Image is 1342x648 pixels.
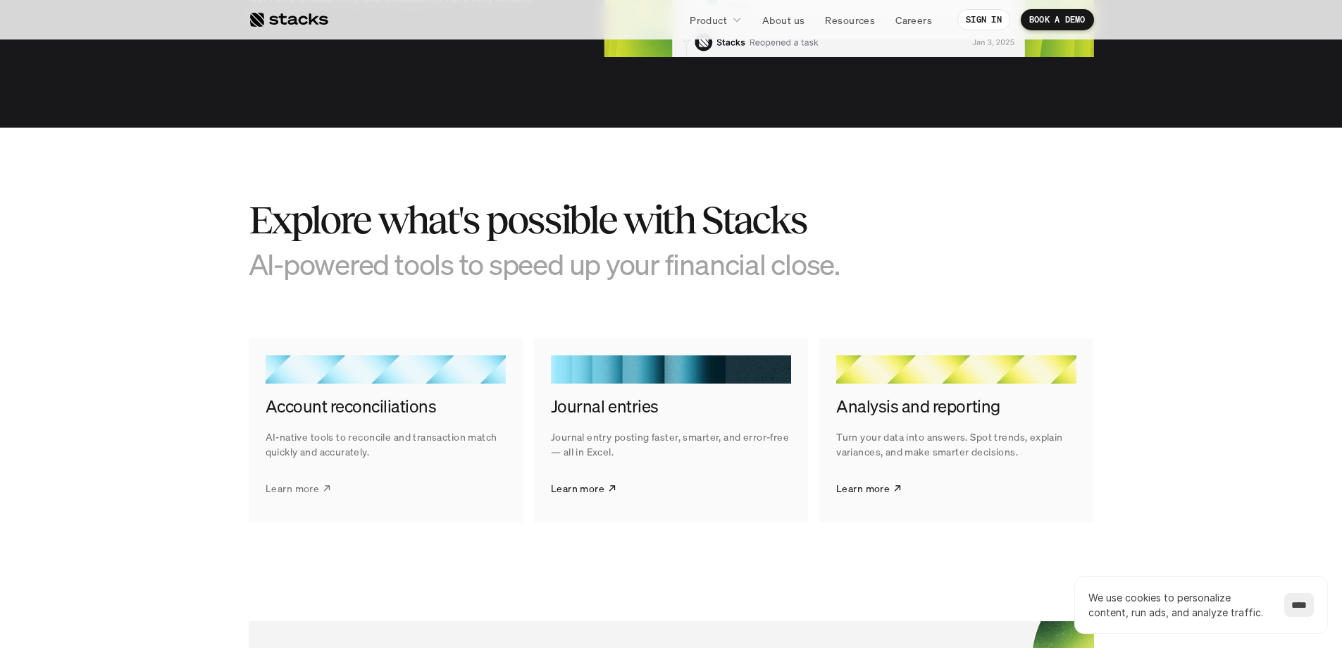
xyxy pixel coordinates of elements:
p: SIGN IN [966,15,1002,25]
p: Learn more [836,481,890,496]
p: Journal entry posting faster, smarter, and error-free — all in Excel. [551,429,791,459]
p: Turn your data into answers. Spot trends, explain variances, and make smarter decisions. [836,429,1076,459]
p: BOOK A DEMO [1029,15,1086,25]
h4: Analysis and reporting [836,395,1076,419]
h4: Journal entries [551,395,791,419]
a: Learn more [266,470,332,506]
a: Privacy Policy [166,269,228,279]
p: About us [762,13,804,27]
p: Careers [895,13,932,27]
a: Learn more [836,470,902,506]
a: BOOK A DEMO [1021,9,1094,30]
p: We use cookies to personalize content, run ads, and analyze traffic. [1088,590,1270,620]
h2: Explore what's possible with Stacks [249,198,883,242]
h3: AI-powered tools to speed up your financial close. [249,247,883,281]
p: Learn more [551,481,604,496]
p: Resources [825,13,875,27]
a: SIGN IN [957,9,1010,30]
a: Careers [887,7,940,32]
h4: Account reconciliations [266,395,506,419]
p: Learn more [266,481,319,496]
p: AI-native tools to reconcile and transaction match quickly and accurately. [266,429,506,459]
a: Resources [816,7,883,32]
p: Product [690,13,727,27]
a: About us [754,7,813,32]
a: Learn more [551,470,617,506]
